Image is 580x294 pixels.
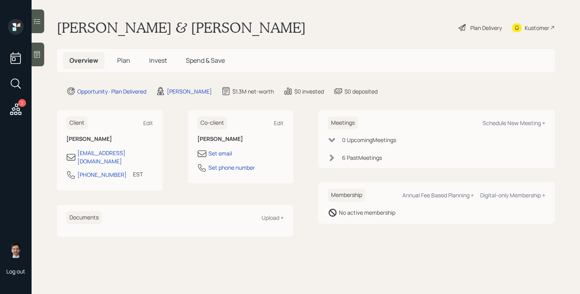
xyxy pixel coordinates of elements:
h1: [PERSON_NAME] & [PERSON_NAME] [57,19,306,36]
div: Edit [274,119,284,127]
h6: Membership [328,189,365,202]
div: Annual Fee Based Planning + [402,191,474,199]
div: Set phone number [208,163,255,172]
div: [PERSON_NAME] [167,87,212,96]
h6: Meetings [328,116,358,129]
div: Digital-only Membership + [480,191,545,199]
div: Opportunity · Plan Delivered [77,87,146,96]
div: 0 Upcoming Meeting s [342,136,396,144]
h6: Co-client [197,116,227,129]
h6: Documents [66,211,102,224]
span: Overview [69,56,98,65]
div: Plan Delivery [470,24,502,32]
div: Log out [6,268,25,275]
h6: Client [66,116,88,129]
div: EST [133,170,143,178]
div: 6 Past Meeting s [342,154,382,162]
div: Edit [143,119,153,127]
div: Kustomer [525,24,549,32]
div: Schedule New Meeting + [483,119,545,127]
h6: [PERSON_NAME] [197,136,284,142]
span: Plan [117,56,130,65]
div: [EMAIL_ADDRESS][DOMAIN_NAME] [77,149,153,165]
h6: [PERSON_NAME] [66,136,153,142]
img: jonah-coleman-headshot.png [8,242,24,258]
span: Spend & Save [186,56,225,65]
div: [PHONE_NUMBER] [77,170,127,179]
div: $0 invested [294,87,324,96]
div: $1.3M net-worth [232,87,274,96]
div: $0 deposited [344,87,378,96]
div: Upload + [262,214,284,221]
span: Invest [149,56,167,65]
div: Set email [208,149,232,157]
div: No active membership [339,208,395,217]
div: 3 [18,99,26,107]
